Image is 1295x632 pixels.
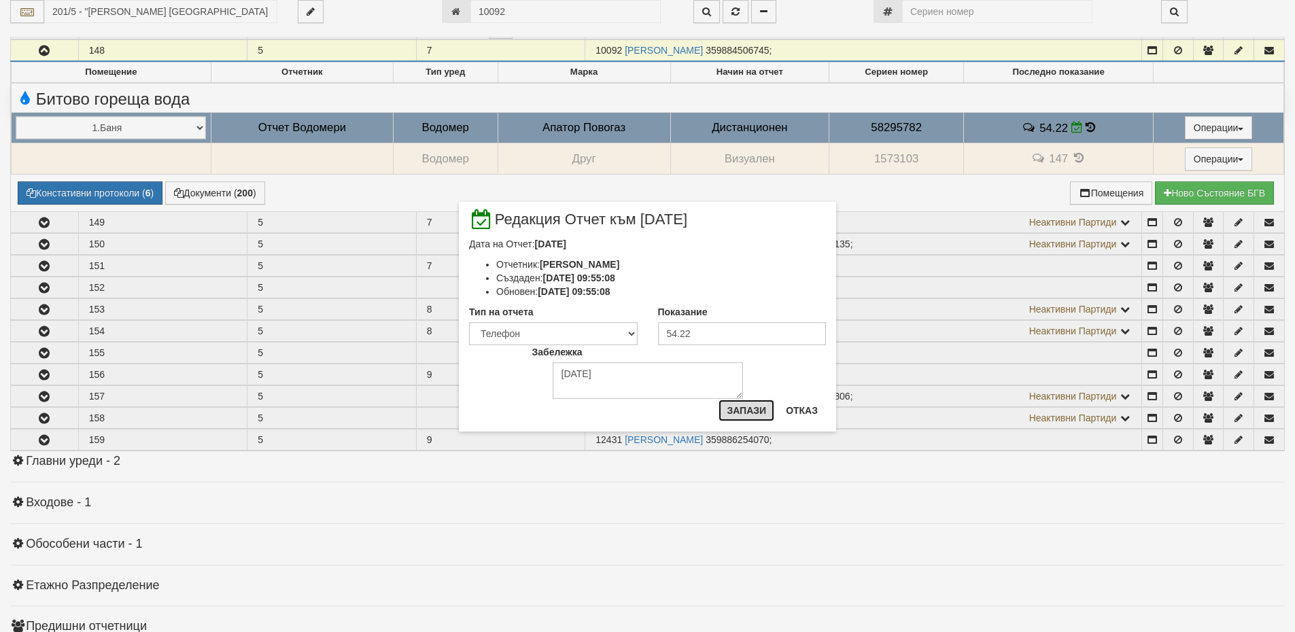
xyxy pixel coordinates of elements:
label: Забележка [532,345,583,359]
button: Отказ [778,400,826,421]
li: Отчетник: [496,258,826,271]
li: Създаден: [496,271,826,285]
span: Дата на Отчет: [469,239,566,249]
span: Редакция Отчет към [DATE] [469,212,687,237]
b: [DATE] 09:55:08 [543,273,615,283]
b: [PERSON_NAME] [540,259,619,270]
b: [DATE] 09:55:08 [538,286,610,297]
label: Тип на отчета [469,305,534,319]
button: Запази [719,400,774,421]
b: [DATE] [535,239,566,249]
li: Обновен: [496,285,826,298]
label: Показание [658,305,708,319]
